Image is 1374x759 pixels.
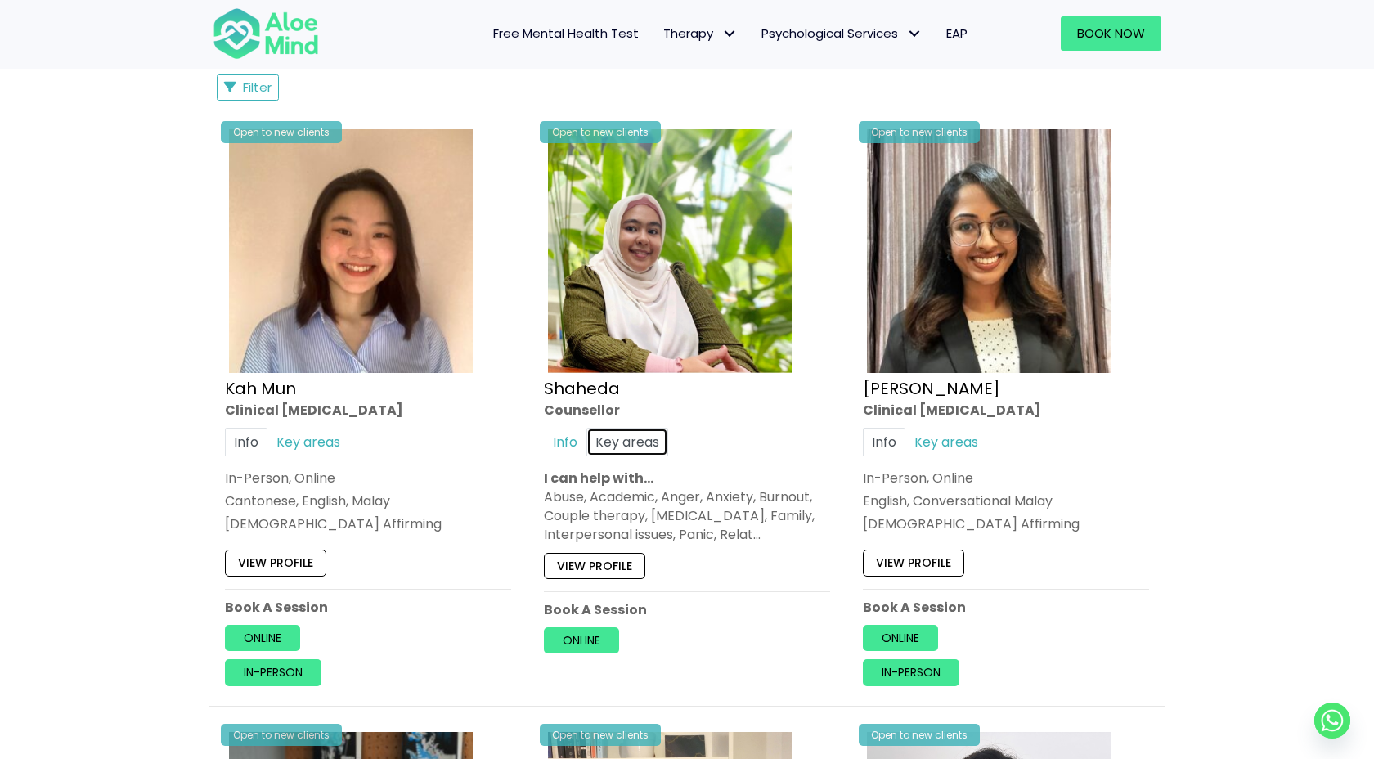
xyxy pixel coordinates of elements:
[225,469,511,487] div: In-Person, Online
[761,25,922,42] span: Psychological Services
[863,550,964,576] a: View profile
[749,16,934,51] a: Psychological ServicesPsychological Services: submenu
[225,376,296,399] a: Kah Mun
[863,428,905,456] a: Info
[544,487,830,545] div: Abuse, Academic, Anger, Anxiety, Burnout, Couple therapy, [MEDICAL_DATA], Family, Interpersonal i...
[863,625,938,651] a: Online
[863,400,1149,419] div: Clinical [MEDICAL_DATA]
[243,79,272,96] span: Filter
[213,7,319,61] img: Aloe mind Logo
[544,376,620,399] a: Shaheda
[221,724,342,746] div: Open to new clients
[225,659,321,685] a: In-person
[586,428,668,456] a: Key areas
[267,428,349,456] a: Key areas
[863,514,1149,533] div: [DEMOGRAPHIC_DATA] Affirming
[863,598,1149,617] p: Book A Session
[663,25,737,42] span: Therapy
[1314,703,1350,739] a: Whatsapp
[1077,25,1145,42] span: Book Now
[548,129,792,373] img: Shaheda Counsellor
[225,598,511,617] p: Book A Session
[225,400,511,419] div: Clinical [MEDICAL_DATA]
[863,469,1149,487] div: In-Person, Online
[859,121,980,143] div: Open to new clients
[863,492,1149,510] p: English, Conversational Malay
[225,625,300,651] a: Online
[340,16,980,51] nav: Menu
[934,16,980,51] a: EAP
[225,550,326,576] a: View profile
[217,74,279,101] button: Filter Listings
[493,25,639,42] span: Free Mental Health Test
[1061,16,1161,51] a: Book Now
[544,600,830,619] p: Book A Session
[863,659,959,685] a: In-person
[905,428,987,456] a: Key areas
[863,376,1000,399] a: [PERSON_NAME]
[717,22,741,46] span: Therapy: submenu
[225,492,511,510] p: Cantonese, English, Malay
[221,121,342,143] div: Open to new clients
[651,16,749,51] a: TherapyTherapy: submenu
[902,22,926,46] span: Psychological Services: submenu
[225,514,511,533] div: [DEMOGRAPHIC_DATA] Affirming
[859,724,980,746] div: Open to new clients
[540,724,661,746] div: Open to new clients
[946,25,968,42] span: EAP
[229,129,473,373] img: Kah Mun-profile-crop-300×300
[544,552,645,578] a: View profile
[540,121,661,143] div: Open to new clients
[481,16,651,51] a: Free Mental Health Test
[544,627,619,653] a: Online
[544,428,586,456] a: Info
[225,428,267,456] a: Info
[544,400,830,419] div: Counsellor
[867,129,1111,373] img: croped-Anita_Profile-photo-300×300
[544,469,830,487] p: I can help with…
